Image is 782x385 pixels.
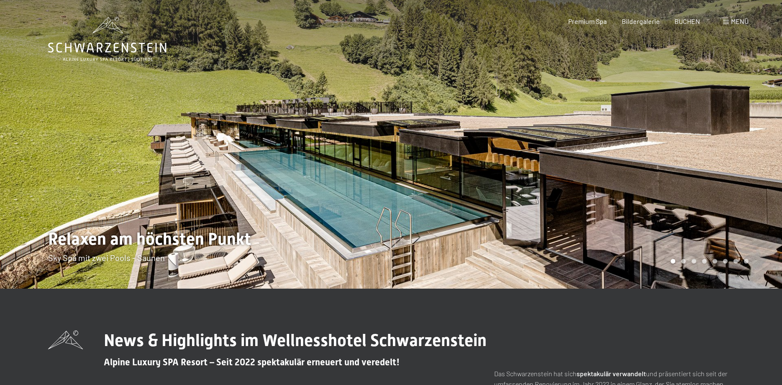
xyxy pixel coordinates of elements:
[692,259,696,264] div: Carousel Page 3
[681,259,686,264] div: Carousel Page 2
[702,259,707,264] div: Carousel Page 4
[713,259,717,264] div: Carousel Page 5
[668,259,749,264] div: Carousel Pagination
[104,331,487,350] span: News & Highlights im Wellnesshotel Schwarzenstein
[731,17,749,25] span: Menü
[622,17,660,25] a: Bildergalerie
[723,259,728,264] div: Carousel Page 6
[744,259,749,264] div: Carousel Page 8
[674,17,700,25] a: BUCHEN
[568,17,607,25] a: Premium Spa
[733,259,738,264] div: Carousel Page 7
[671,259,675,264] div: Carousel Page 1 (Current Slide)
[577,369,646,377] strong: spektakulär verwandelt
[104,357,400,367] span: Alpine Luxury SPA Resort – Seit 2022 spektakulär erneuert und veredelt!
